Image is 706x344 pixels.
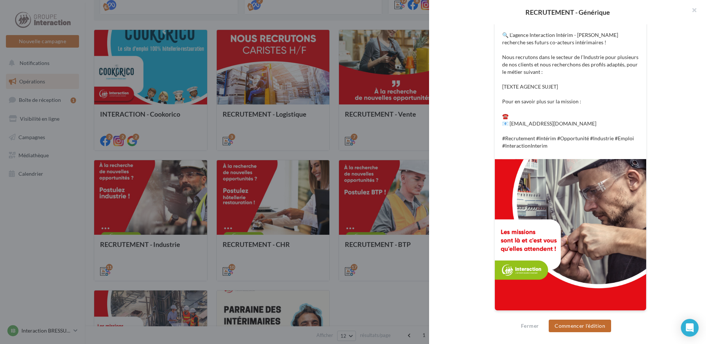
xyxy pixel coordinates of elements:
[549,320,611,332] button: Commencer l'édition
[518,321,542,330] button: Fermer
[681,319,699,337] div: Open Intercom Messenger
[494,311,647,320] div: La prévisualisation est non-contractuelle
[441,9,694,16] div: RECRUTEMENT - Générique
[502,31,639,149] p: 🔍 L’agence Interaction Intérim - [PERSON_NAME] recherche ses futurs co-acteurs intérimaires ! Nou...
